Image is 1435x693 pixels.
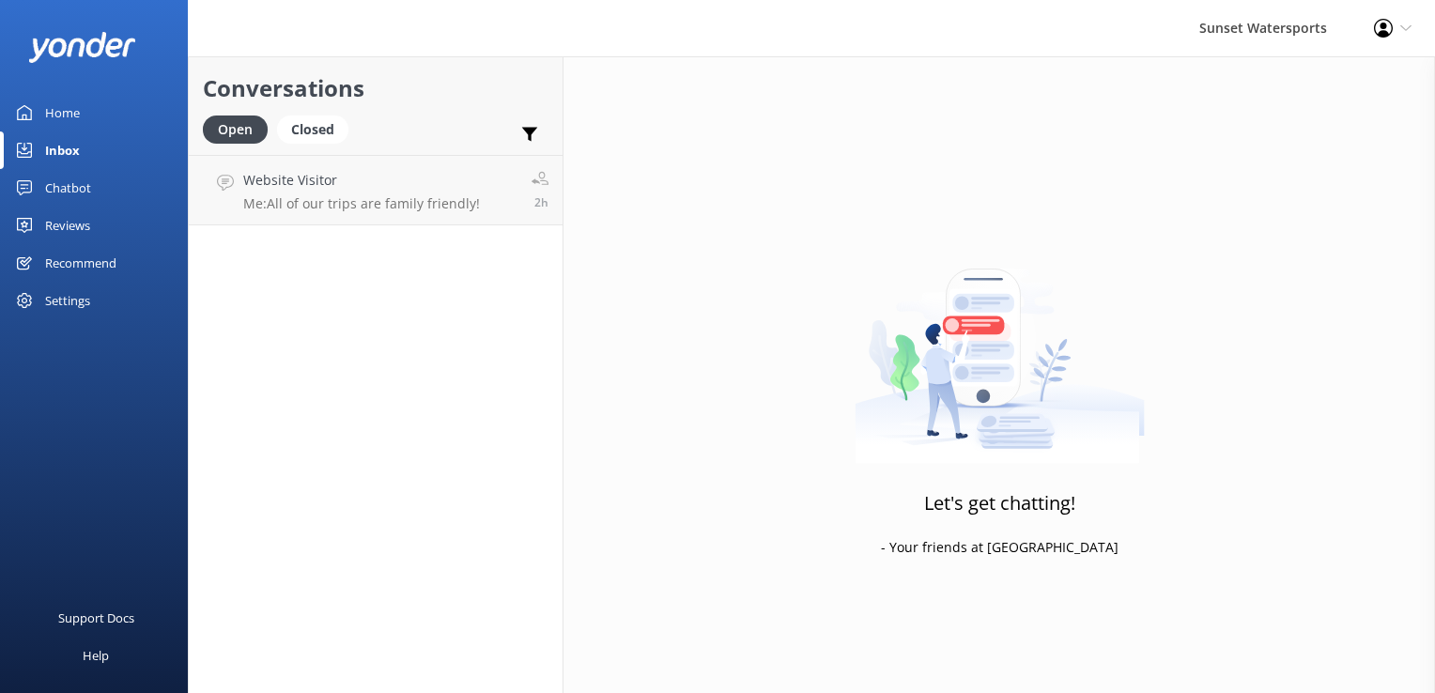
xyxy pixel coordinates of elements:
[534,194,548,210] span: Oct 15 2025 12:14pm (UTC -05:00) America/Cancun
[45,169,91,207] div: Chatbot
[203,118,277,139] a: Open
[924,488,1075,518] h3: Let's get chatting!
[45,94,80,131] div: Home
[45,131,80,169] div: Inbox
[45,207,90,244] div: Reviews
[203,70,548,106] h2: Conversations
[277,115,348,144] div: Closed
[277,118,358,139] a: Closed
[28,32,136,63] img: yonder-white-logo.png
[189,155,563,225] a: Website VisitorMe:All of our trips are family friendly!2h
[45,282,90,319] div: Settings
[243,195,480,212] p: Me: All of our trips are family friendly!
[58,599,134,637] div: Support Docs
[855,229,1145,464] img: artwork of a man stealing a conversation from at giant smartphone
[243,170,480,191] h4: Website Visitor
[83,637,109,674] div: Help
[881,537,1119,558] p: - Your friends at [GEOGRAPHIC_DATA]
[45,244,116,282] div: Recommend
[203,115,268,144] div: Open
